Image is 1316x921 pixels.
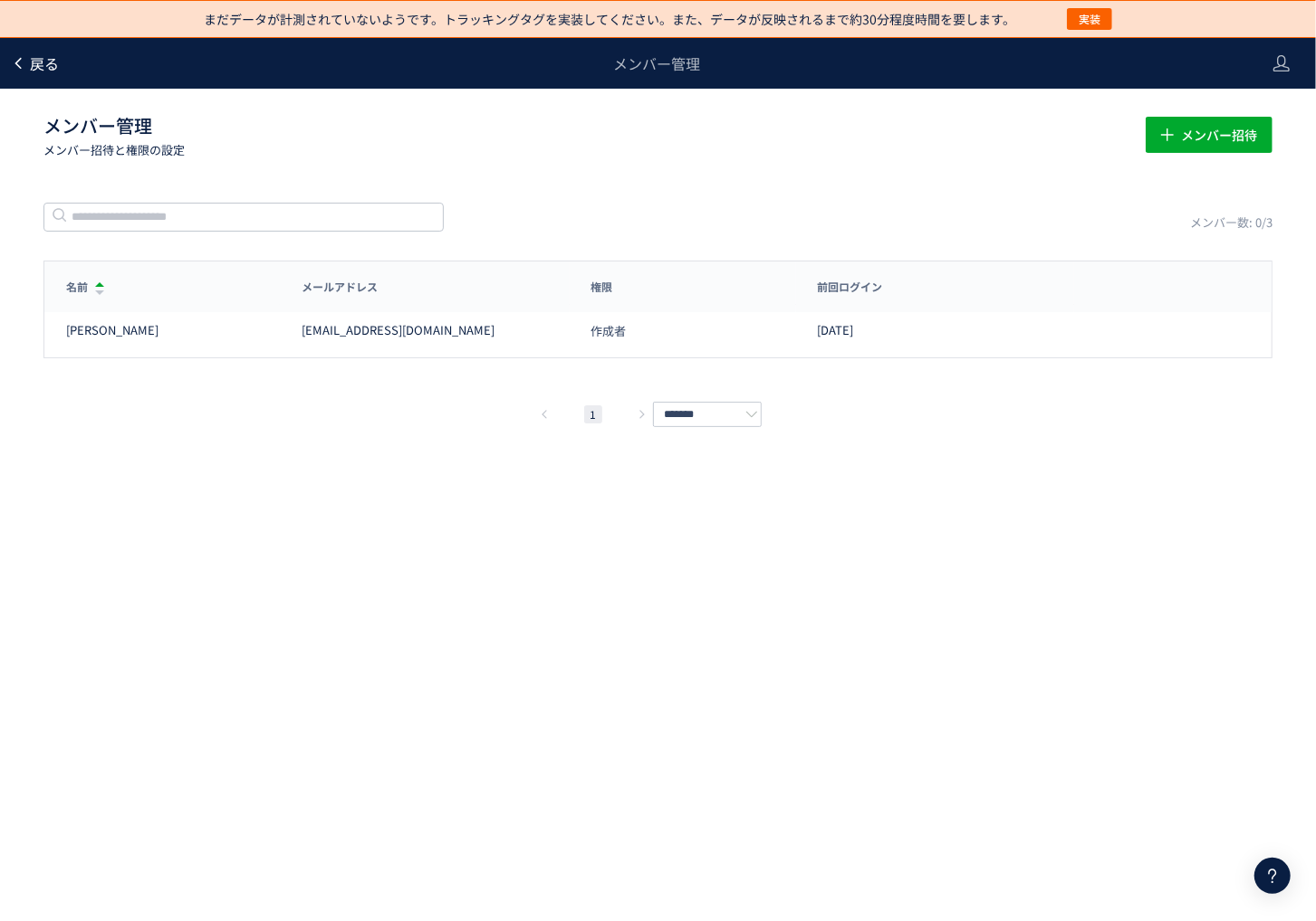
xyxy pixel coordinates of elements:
[591,279,613,294] span: 権限
[302,279,378,294] span: メールアドレス
[818,279,883,294] span: 前回ログイン
[43,141,1124,158] p: メンバー招待と権限の設定
[59,38,1254,89] div: メンバー管理
[43,113,1124,158] h1: メンバー管理
[591,325,627,337] span: 作成者
[205,10,1016,28] p: まだデータが計測されていないようです。トラッキングタグを実装してください。また、データが反映されるまで約30分程度時間を要します。
[584,405,602,423] li: 1
[796,322,1075,339] div: [DATE]
[43,404,1273,425] div: pagination
[66,322,158,339] div: [PERSON_NAME]
[1181,117,1257,153] span: メンバー招待
[302,322,495,339] div: [EMAIL_ADDRESS][DOMAIN_NAME]
[66,279,88,294] span: 名前
[1079,8,1100,30] span: 実装
[1067,8,1112,30] button: 実装
[1146,117,1273,153] button: メンバー招待
[1190,214,1273,232] div: メンバー数: 0/3
[30,52,59,74] span: 戻る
